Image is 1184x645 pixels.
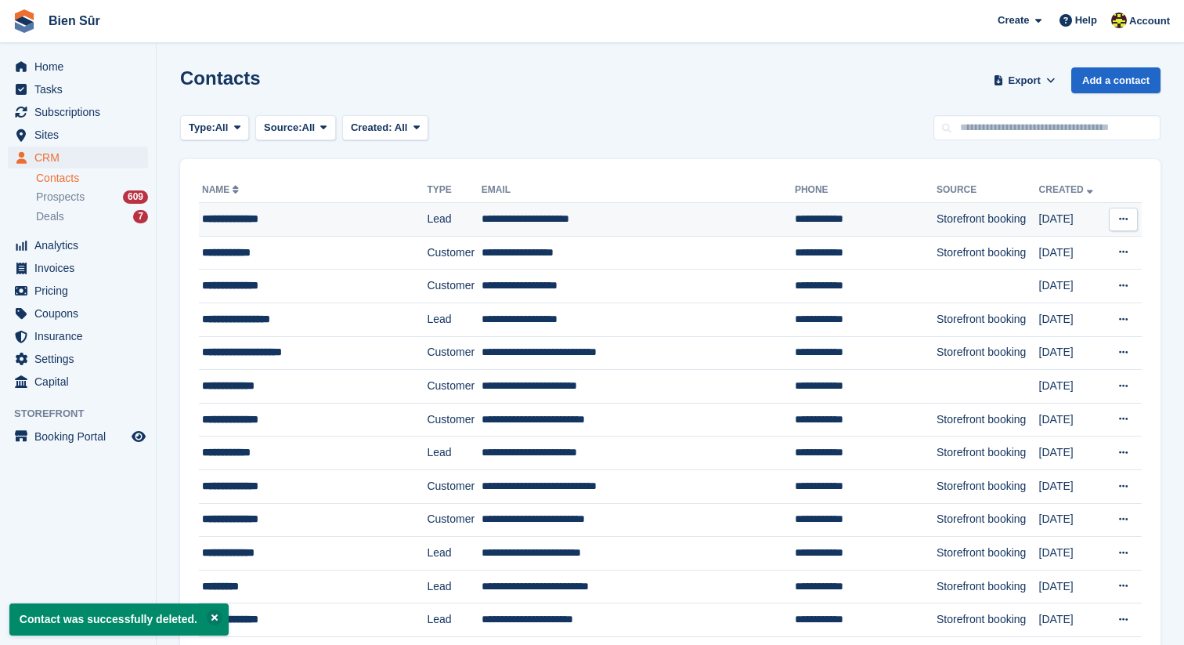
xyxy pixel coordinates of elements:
[302,120,316,136] span: All
[189,120,215,136] span: Type:
[41,41,172,53] div: Domain: [DOMAIN_NAME]
[990,67,1059,93] button: Export
[34,426,128,448] span: Booking Portal
[937,603,1039,637] td: Storefront booking
[60,100,140,111] div: Domain Overview
[937,236,1039,270] td: Storefront booking
[133,210,148,223] div: 7
[1039,336,1105,370] td: [DATE]
[395,121,408,133] span: All
[36,209,64,224] span: Deals
[937,469,1039,503] td: Storefront booking
[937,336,1039,370] td: Storefront booking
[1039,537,1105,571] td: [DATE]
[1129,13,1170,29] span: Account
[937,437,1039,470] td: Storefront booking
[34,78,128,100] span: Tasks
[427,336,481,370] td: Customer
[25,41,38,53] img: website_grey.svg
[13,9,36,33] img: stora-icon-8386f47178a22dfd0bd8f6a31ec36ba5ce8667c1dd55bd0f319d3a0aa187defe.svg
[255,115,336,141] button: Source: All
[351,121,392,133] span: Created:
[8,426,148,448] a: menu
[427,469,481,503] td: Customer
[1039,503,1105,537] td: [DATE]
[427,403,481,437] td: Customer
[937,203,1039,237] td: Storefront booking
[44,25,77,38] div: v 4.0.25
[202,184,242,195] a: Name
[1039,469,1105,503] td: [DATE]
[1039,570,1105,603] td: [DATE]
[34,257,128,279] span: Invoices
[427,303,481,336] td: Lead
[34,234,128,256] span: Analytics
[8,78,148,100] a: menu
[8,234,148,256] a: menu
[8,325,148,347] a: menu
[1009,73,1041,89] span: Export
[1111,13,1127,28] img: Marie Tran
[14,406,156,422] span: Storefront
[1071,67,1161,93] a: Add a contact
[34,348,128,370] span: Settings
[36,189,148,205] a: Prospects 609
[34,124,128,146] span: Sites
[1039,270,1105,303] td: [DATE]
[1039,603,1105,637] td: [DATE]
[427,537,481,571] td: Lead
[1039,184,1096,195] a: Created
[8,147,148,168] a: menu
[8,101,148,123] a: menu
[937,503,1039,537] td: Storefront booking
[8,371,148,393] a: menu
[123,190,148,204] div: 609
[1039,370,1105,404] td: [DATE]
[342,115,428,141] button: Created: All
[8,257,148,279] a: menu
[1039,236,1105,270] td: [DATE]
[1039,403,1105,437] td: [DATE]
[264,120,301,136] span: Source:
[34,147,128,168] span: CRM
[937,303,1039,336] td: Storefront booking
[427,178,481,203] th: Type
[1039,303,1105,336] td: [DATE]
[427,570,481,603] td: Lead
[8,124,148,146] a: menu
[36,190,85,205] span: Prospects
[427,503,481,537] td: Customer
[9,603,229,636] p: Contact was successfully deleted.
[129,427,148,446] a: Preview store
[36,171,148,186] a: Contacts
[34,325,128,347] span: Insurance
[8,303,148,324] a: menu
[427,370,481,404] td: Customer
[937,178,1039,203] th: Source
[937,537,1039,571] td: Storefront booking
[180,67,261,89] h1: Contacts
[937,403,1039,437] td: Storefront booking
[937,570,1039,603] td: Storefront booking
[8,348,148,370] a: menu
[180,115,249,141] button: Type: All
[427,270,481,303] td: Customer
[1039,203,1105,237] td: [DATE]
[215,120,229,136] span: All
[34,371,128,393] span: Capital
[34,303,128,324] span: Coupons
[156,99,168,111] img: tab_keywords_by_traffic_grey.svg
[427,203,481,237] td: Lead
[427,437,481,470] td: Lead
[1039,437,1105,470] td: [DATE]
[427,603,481,637] td: Lead
[795,178,937,203] th: Phone
[42,99,55,111] img: tab_domain_overview_orange.svg
[34,101,128,123] span: Subscriptions
[427,236,481,270] td: Customer
[998,13,1029,28] span: Create
[34,56,128,78] span: Home
[42,8,106,34] a: Bien Sûr
[173,100,264,111] div: Keywords by Traffic
[1075,13,1097,28] span: Help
